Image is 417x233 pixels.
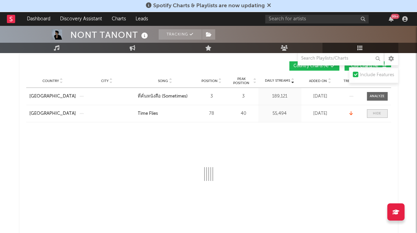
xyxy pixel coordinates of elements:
span: Peak Position [231,77,252,85]
div: 55,494 [260,110,300,117]
a: ที่คั่นหนังสือ (Sometimes) [138,93,193,100]
a: Charts [107,12,131,26]
a: [GEOGRAPHIC_DATA] [30,93,76,100]
span: Trend [344,79,355,83]
span: Position [201,79,218,83]
a: Discovery Assistant [55,12,107,26]
div: ที่คั่นหนังสือ (Sometimes) [138,93,188,100]
input: Search Playlists/Charts [298,52,384,65]
span: City [101,79,109,83]
input: Search for artists [265,15,369,23]
div: Include Features [360,71,395,79]
div: 3 [196,93,227,100]
button: 99+ [389,16,394,22]
div: 99 + [391,14,399,19]
button: Tracking [159,29,202,40]
span: Song [158,79,168,83]
div: 78 [196,110,227,117]
a: [GEOGRAPHIC_DATA] [30,110,76,117]
div: NONT TANONT [71,29,150,41]
span: Daily Streams [265,78,290,83]
span: Dismiss [267,3,271,9]
button: Country Charts(4) [289,61,339,71]
span: Spotify Charts & Playlists are now updating [153,3,265,9]
button: City Charts(4) [345,61,391,71]
a: Time Flies [138,110,193,117]
div: [DATE] [303,93,338,100]
div: [DATE] [303,110,338,117]
div: 40 [231,110,257,117]
div: 3 [231,93,257,100]
span: Country Charts ( 4 ) [294,64,329,68]
span: Added On [309,79,327,83]
span: Country [42,79,59,83]
a: Dashboard [22,12,55,26]
div: Time Flies [138,110,158,117]
div: 189,121 [260,93,300,100]
span: City Charts ( 4 ) [349,64,381,68]
a: Leads [131,12,153,26]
